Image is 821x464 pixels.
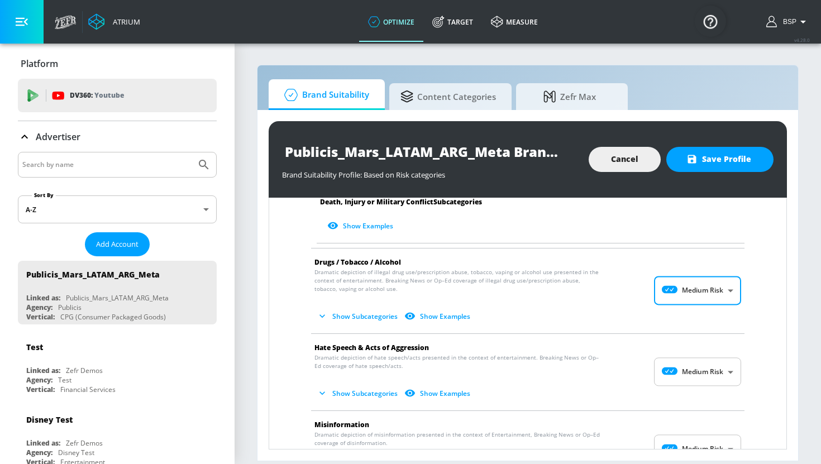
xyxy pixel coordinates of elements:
[402,384,475,403] button: Show Examples
[18,261,217,324] div: Publicis_Mars_LATAM_ARG_MetaLinked as:Publicis_Mars_LATAM_ARG_MetaAgency:PublicisVertical:CPG (Co...
[314,307,402,326] button: Show Subcategories
[611,152,638,166] span: Cancel
[36,131,80,143] p: Advertiser
[682,444,723,454] p: Medium Risk
[26,312,55,322] div: Vertical:
[18,79,217,112] div: DV360: Youtube
[359,2,423,42] a: optimize
[689,152,751,166] span: Save Profile
[66,438,103,448] div: Zefr Demos
[26,414,73,425] div: Disney Test
[779,18,796,26] span: login as: bsp_linking@zefr.com
[26,342,43,352] div: Test
[21,58,58,70] p: Platform
[314,420,369,429] span: Misinformation
[32,192,56,199] label: Sort By
[85,232,150,256] button: Add Account
[682,367,723,377] p: Medium Risk
[423,2,482,42] a: Target
[58,448,94,457] div: Disney Test
[108,17,140,27] div: Atrium
[26,448,52,457] div: Agency:
[60,312,166,322] div: CPG (Consumer Packaged Goods)
[311,198,750,207] div: Death, Injury or Military Conflict Subcategories
[26,438,60,448] div: Linked as:
[26,375,52,385] div: Agency:
[66,366,103,375] div: Zefr Demos
[325,217,398,235] button: Show Examples
[682,286,723,296] p: Medium Risk
[282,164,577,180] div: Brand Suitability Profile: Based on Risk categories
[58,303,82,312] div: Publicis
[96,238,139,251] span: Add Account
[314,353,600,370] span: Dramatic depiction of hate speech/acts presented in the context of entertainment. Breaking News o...
[314,268,600,293] span: Dramatic depiction of illegal drug use/prescription abuse, tobacco, vaping or alcohol use present...
[794,37,810,43] span: v 4.28.0
[26,293,60,303] div: Linked as:
[400,83,496,110] span: Content Categories
[18,121,217,152] div: Advertiser
[314,343,429,352] span: Hate Speech & Acts of Aggression
[280,82,369,108] span: Brand Suitability
[18,333,217,397] div: TestLinked as:Zefr DemosAgency:TestVertical:Financial Services
[314,257,401,267] span: Drugs / Tobacco / Alcohol
[695,6,726,37] button: Open Resource Center
[26,269,160,280] div: Publicis_Mars_LATAM_ARG_Meta
[94,89,124,101] p: Youtube
[314,430,600,447] span: Dramatic depiction of misinformation presented in the context of Entertainment, Breaking News or ...
[589,147,661,172] button: Cancel
[18,195,217,223] div: A-Z
[766,15,810,28] button: BSP
[18,48,217,79] div: Platform
[666,147,774,172] button: Save Profile
[314,384,402,403] button: Show Subcategories
[482,2,547,42] a: measure
[60,385,116,394] div: Financial Services
[527,83,612,110] span: Zefr Max
[26,303,52,312] div: Agency:
[26,385,55,394] div: Vertical:
[22,157,192,172] input: Search by name
[66,293,169,303] div: Publicis_Mars_LATAM_ARG_Meta
[402,307,475,326] button: Show Examples
[26,366,60,375] div: Linked as:
[88,13,140,30] a: Atrium
[70,89,124,102] p: DV360:
[58,375,71,385] div: Test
